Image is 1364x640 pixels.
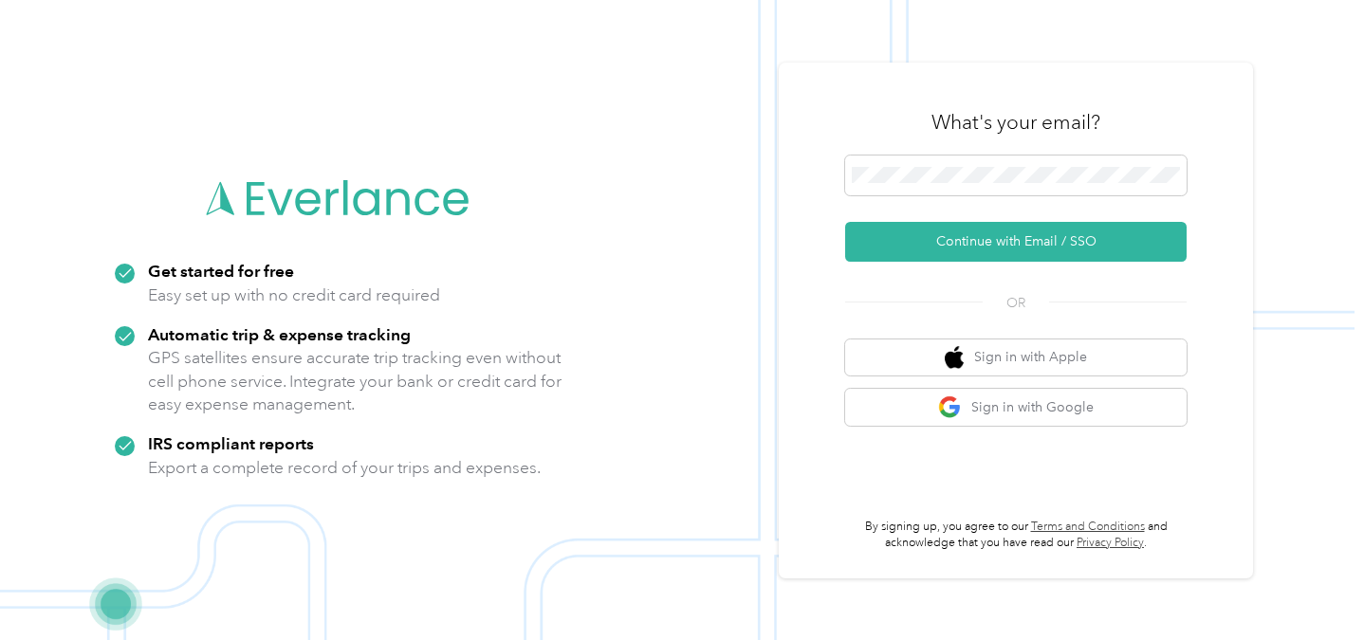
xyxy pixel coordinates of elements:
button: apple logoSign in with Apple [845,339,1187,376]
img: apple logo [945,346,964,370]
span: OR [983,293,1049,313]
iframe: Everlance-gr Chat Button Frame [1258,534,1364,640]
img: google logo [938,395,962,419]
p: Export a complete record of your trips and expenses. [148,456,541,480]
p: GPS satellites ensure accurate trip tracking even without cell phone service. Integrate your bank... [148,346,562,416]
h3: What's your email? [931,109,1100,136]
strong: Get started for free [148,261,294,281]
p: Easy set up with no credit card required [148,283,440,307]
strong: Automatic trip & expense tracking [148,324,411,344]
a: Privacy Policy [1077,536,1144,550]
button: google logoSign in with Google [845,389,1187,426]
p: By signing up, you agree to our and acknowledge that you have read our . [845,519,1187,552]
button: Continue with Email / SSO [845,222,1187,262]
strong: IRS compliant reports [148,433,314,453]
a: Terms and Conditions [1031,520,1145,534]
